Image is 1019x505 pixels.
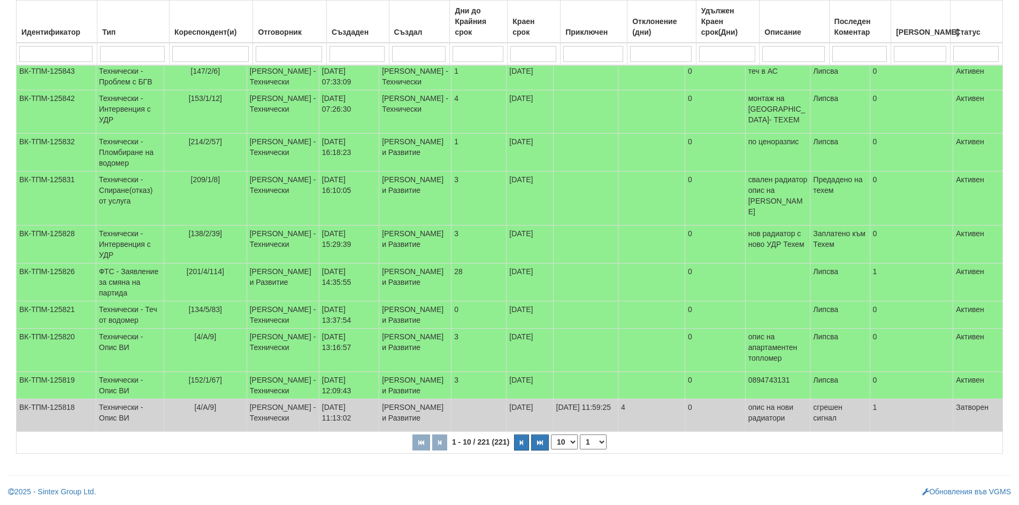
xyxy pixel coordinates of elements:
[256,25,324,40] div: Отговорник
[379,226,451,263] td: [PERSON_NAME] и Развитие
[950,1,1002,43] th: Статус: No sort applied, activate to apply an ascending sort
[685,90,745,134] td: 0
[507,226,553,263] td: [DATE]
[379,134,451,172] td: [PERSON_NAME] и Развитие
[696,1,760,43] th: Удължен Краен срок(Дни): No sort applied, activate to apply an ascending sort
[319,263,379,301] td: [DATE] 14:35:55
[96,172,164,226] td: Технически - Спиране(отказ) от услуга
[685,263,745,301] td: 0
[19,25,94,40] div: Идентификатор
[189,137,222,146] span: [214/2/57]
[748,174,808,217] p: свален радиатор опис на [PERSON_NAME]
[187,267,224,276] span: [201/4/114]
[563,25,624,40] div: Приключен
[17,372,96,399] td: ВК-ТПМ-125819
[189,94,222,103] span: [153/1/12]
[454,229,458,238] span: 3
[454,67,458,75] span: 1
[953,90,1003,134] td: Активен
[8,487,96,496] a: 2025 - Sintex Group Ltd.
[580,434,607,449] select: Страница номер
[561,1,627,43] th: Приключен: No sort applied, activate to apply an ascending sort
[247,63,319,90] td: [PERSON_NAME] - Технически
[813,305,838,314] span: Липсва
[319,372,379,399] td: [DATE] 12:09:43
[953,372,1003,399] td: Активен
[247,90,319,134] td: [PERSON_NAME] - Технически
[247,399,319,432] td: [PERSON_NAME] - Технически
[96,372,164,399] td: Технически - Опис ВИ
[685,134,745,172] td: 0
[319,329,379,372] td: [DATE] 13:16:57
[618,399,685,432] td: 4
[96,301,164,329] td: Технически - Теч от водомер
[96,399,164,432] td: Технически - Опис ВИ
[813,229,865,248] span: Заплатено към Техем
[17,1,97,43] th: Идентификатор: No sort applied, activate to apply an ascending sort
[953,25,1000,40] div: Статус
[553,399,618,432] td: [DATE] 11:59:25
[17,172,96,226] td: ВК-ТПМ-125831
[247,263,319,301] td: [PERSON_NAME] и Развитие
[531,434,549,450] button: Последна страница
[247,329,319,372] td: [PERSON_NAME] - Технически
[379,172,451,226] td: [PERSON_NAME] и Развитие
[551,434,578,449] select: Брой редове на страница
[17,134,96,172] td: ВК-ТПМ-125832
[247,172,319,226] td: [PERSON_NAME] - Технически
[685,63,745,90] td: 0
[870,329,953,372] td: 0
[454,332,458,341] span: 3
[379,329,451,372] td: [PERSON_NAME] и Развитие
[813,67,838,75] span: Липсва
[454,175,458,184] span: 3
[392,25,447,40] div: Създал
[870,134,953,172] td: 0
[760,1,829,43] th: Описание: No sort applied, activate to apply an ascending sort
[454,305,458,314] span: 0
[870,63,953,90] td: 0
[507,263,553,301] td: [DATE]
[953,134,1003,172] td: Активен
[699,3,757,40] div: Удължен Краен срок(Дни)
[454,94,458,103] span: 4
[748,331,808,363] p: опис на апартаментен топломер
[389,1,450,43] th: Създал: No sort applied, activate to apply an ascending sort
[870,399,953,432] td: 1
[96,90,164,134] td: Технически - Интервенция с УДР
[832,14,888,40] div: Последен Коментар
[953,329,1003,372] td: Активен
[685,172,745,226] td: 0
[412,434,430,450] button: Първа страница
[319,63,379,90] td: [DATE] 07:33:09
[514,434,529,450] button: Следваща страница
[454,267,463,276] span: 28
[327,1,389,43] th: Създаден: No sort applied, activate to apply an ascending sort
[379,372,451,399] td: [PERSON_NAME] и Развитие
[953,399,1003,432] td: Затворен
[189,305,222,314] span: [134/5/83]
[195,332,216,341] span: [4/А/9]
[96,263,164,301] td: ФТС - Заявление за смяна на партида
[17,329,96,372] td: ВК-ТПМ-125820
[191,175,220,184] span: [209/1/8]
[17,301,96,329] td: ВК-ТПМ-125821
[748,228,808,250] p: нов радиатор с ново УДР Техем
[432,434,447,450] button: Предишна страница
[319,301,379,329] td: [DATE] 13:37:54
[17,263,96,301] td: ВК-ТПМ-125826
[507,399,553,432] td: [DATE]
[685,399,745,432] td: 0
[450,1,508,43] th: Дни до Крайния срок: No sort applied, activate to apply an ascending sort
[748,66,808,76] p: теч в АС
[379,399,451,432] td: [PERSON_NAME] и Развитие
[247,226,319,263] td: [PERSON_NAME] - Технически
[953,226,1003,263] td: Активен
[630,14,693,40] div: Отклонение (дни)
[96,134,164,172] td: Технически - Пломбиране на водомер
[508,1,561,43] th: Краен срок: No sort applied, activate to apply an ascending sort
[953,263,1003,301] td: Активен
[829,1,891,43] th: Последен Коментар: No sort applied, activate to apply an ascending sort
[379,263,451,301] td: [PERSON_NAME] и Развитие
[870,372,953,399] td: 0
